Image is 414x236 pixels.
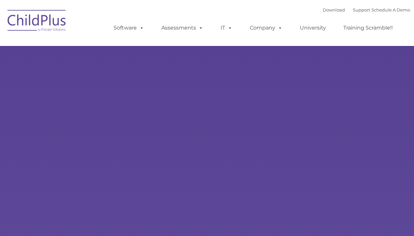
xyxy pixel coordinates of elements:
[4,5,70,38] img: ChildPlus by Procare Solutions
[323,7,345,12] a: Download
[371,7,410,12] a: Schedule A Demo
[323,7,410,12] font: |
[214,21,239,34] a: IT
[107,21,151,34] a: Software
[293,21,333,34] a: University
[155,21,210,34] a: Assessments
[337,21,399,34] a: Training Scramble!!
[243,21,289,34] a: Company
[353,7,370,12] a: Support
